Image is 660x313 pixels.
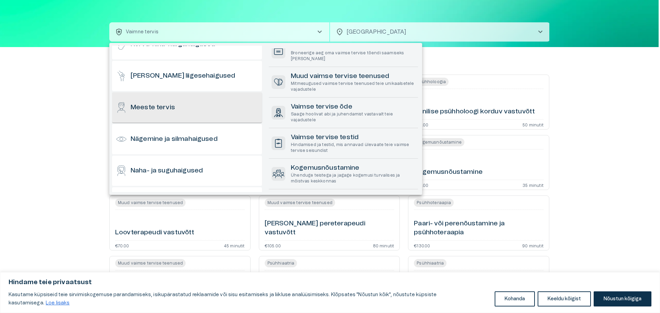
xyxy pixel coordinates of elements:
h6: Naha- ja suguhaigused [131,166,203,176]
h6: Kogemusnõustamine [291,164,415,173]
p: Broneerige aeg oma vaimse tervise tõendi saamiseks [PERSON_NAME] [291,50,415,62]
h6: [PERSON_NAME] liigesehaigused [131,71,235,81]
h6: Meeste tervis [131,103,175,112]
a: Loe lisaks [45,300,70,306]
button: Keeldu kõigist [538,291,591,306]
p: Hindamised ja testid, mis annavad ülevaate teie vaimse tervise seisundist [291,142,415,154]
p: Mitmesugused vaimse tervise teenused teie unikaalsetele vajadustele [291,81,415,92]
p: Ühenduge teistega ja jagage kogemusi turvalises ja mõistvas keskkonnas [291,172,415,184]
p: Kasutame küpsiseid teie sirvimiskogemuse parandamiseks, isikupärastatud reklaamide või sisu esita... [9,291,489,307]
h6: Muud vaimse tervise teenused [291,72,415,81]
button: Nõustun kõigiga [594,291,651,306]
span: Help [35,5,45,11]
h6: Nägemine ja silmahaigused [131,135,218,144]
button: Kohanda [495,291,535,306]
p: Saage hoolivat abi ja juhendamist vastavalt teie vajadustele [291,111,415,123]
h6: Vaimse tervise testid [291,133,415,142]
p: Hindame teie privaatsust [9,278,651,287]
h6: Vaimse tervise õde [291,102,415,112]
